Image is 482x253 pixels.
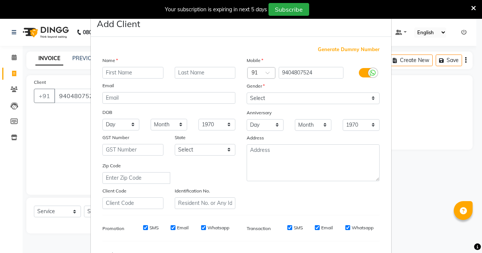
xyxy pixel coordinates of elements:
label: Email [177,224,189,231]
label: Address [247,135,264,141]
label: Whatsapp [207,224,229,231]
label: Identification No. [175,188,210,194]
label: SMS [149,224,159,231]
div: Your subscription is expiring in next 5 days [165,6,267,14]
label: GST Number [102,134,129,141]
label: Mobile [247,57,263,64]
label: Anniversary [247,109,272,116]
label: Zip Code [102,162,121,169]
label: Name [102,57,118,64]
h4: Add Client [97,17,140,30]
label: Promotion [102,225,124,232]
label: Whatsapp [352,224,374,231]
label: State [175,134,186,141]
input: Enter Zip Code [102,172,170,184]
button: Subscribe [268,3,309,16]
input: Email [102,92,235,104]
input: Last Name [175,67,236,79]
input: Client Code [102,197,163,209]
label: Gender [247,83,265,89]
label: Transaction [247,225,271,232]
input: First Name [102,67,163,79]
input: Mobile [279,67,344,79]
input: GST Number [102,144,163,156]
label: Email [321,224,333,231]
label: Email [102,82,114,89]
label: Client Code [102,188,127,194]
label: SMS [294,224,303,231]
input: Resident No. or Any Id [175,197,236,209]
span: Generate Dummy Number [318,46,380,53]
label: DOB [102,109,112,116]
